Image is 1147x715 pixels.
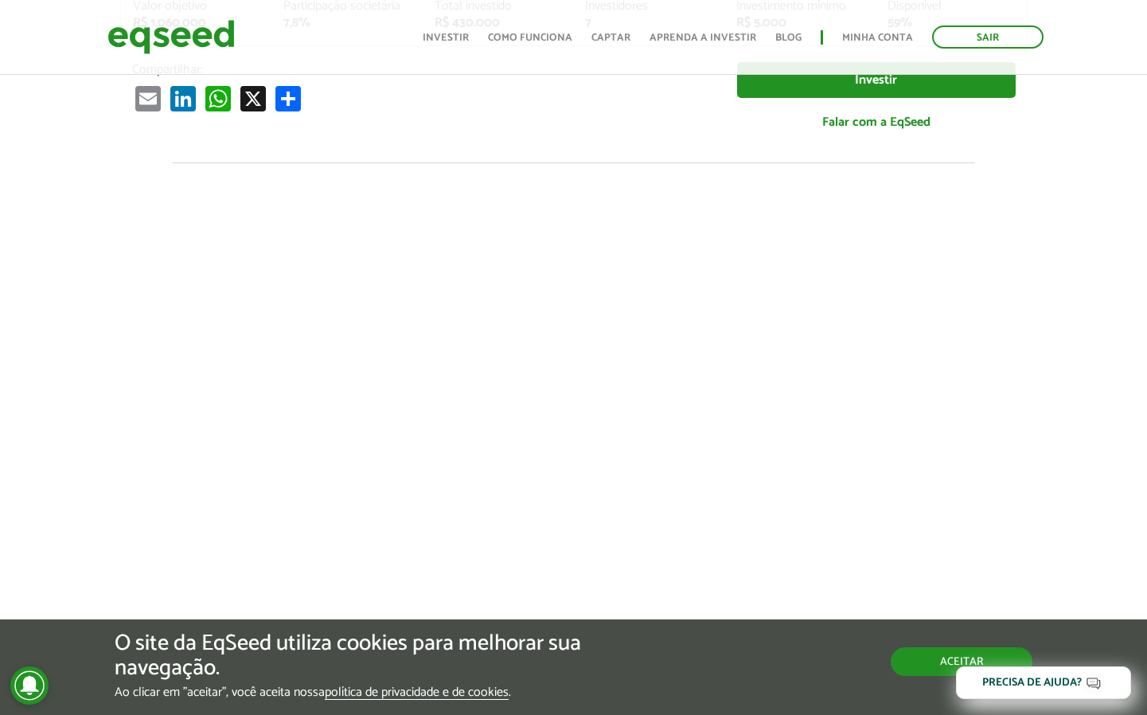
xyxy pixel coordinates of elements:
a: Investir [737,62,1016,98]
a: Investir [423,33,469,43]
a: LinkedIn [167,85,199,111]
a: Sair [932,25,1044,49]
a: Como funciona [488,33,572,43]
a: WhatsApp [202,85,234,111]
a: Captar [591,33,630,43]
button: Aceitar [891,647,1032,676]
a: política de privacidade e de cookies [325,686,509,700]
a: Share [272,85,304,111]
h5: O site da EqSeed utiliza cookies para melhorar sua navegação. [115,631,665,681]
a: Blog [775,33,802,43]
a: Minha conta [842,33,913,43]
a: X [237,85,269,111]
p: Ao clicar em "aceitar", você aceita nossa . [115,685,665,700]
p: Compartilhar: [132,62,713,77]
a: Aprenda a investir [650,33,756,43]
a: Email [132,85,164,111]
a: Falar com a EqSeed [737,106,1016,139]
iframe: Lubs | Oferta disponível [120,195,1028,705]
img: EqSeed [107,16,235,58]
